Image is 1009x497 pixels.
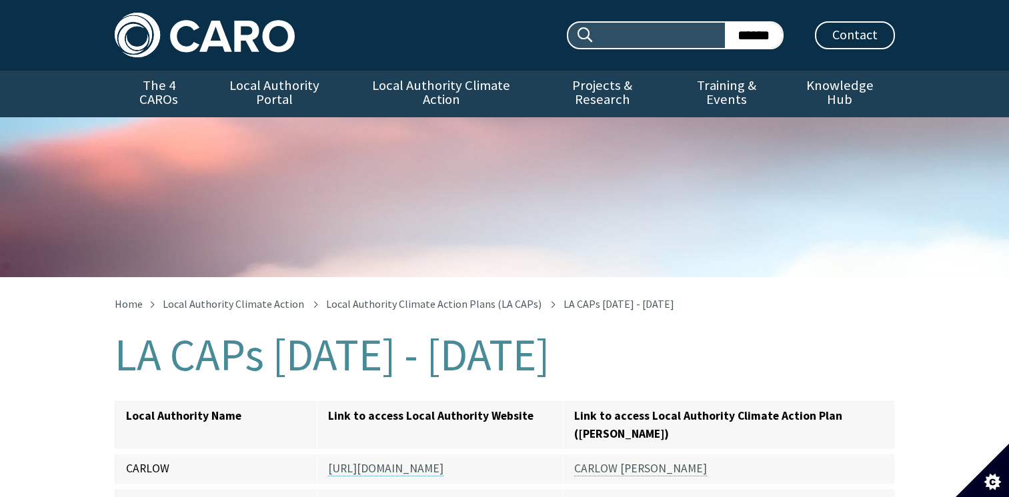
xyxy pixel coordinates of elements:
[815,21,895,49] a: Contact
[574,461,707,476] a: CARLOW [PERSON_NAME]
[785,71,894,117] a: Knowledge Hub
[115,13,295,57] img: Caro logo
[326,297,542,310] a: Local Authority Climate Action Plans (LA CAPs)
[346,71,536,117] a: Local Authority Climate Action
[956,444,1009,497] button: Set cookie preferences
[126,408,241,423] strong: Local Authority Name
[536,71,668,117] a: Projects & Research
[328,408,534,423] strong: Link to access Local Authority Website
[115,330,895,380] h1: LA CAPs [DATE] - [DATE]
[115,71,203,117] a: The 4 CAROs
[564,297,674,310] span: LA CAPs [DATE] - [DATE]
[328,461,443,476] a: [URL][DOMAIN_NAME]
[115,452,317,486] td: CARLOW
[163,297,304,310] a: Local Authority Climate Action
[203,71,346,117] a: Local Authority Portal
[668,71,785,117] a: Training & Events
[574,408,842,440] strong: Link to access Local Authority Climate Action Plan ([PERSON_NAME])
[115,297,143,310] a: Home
